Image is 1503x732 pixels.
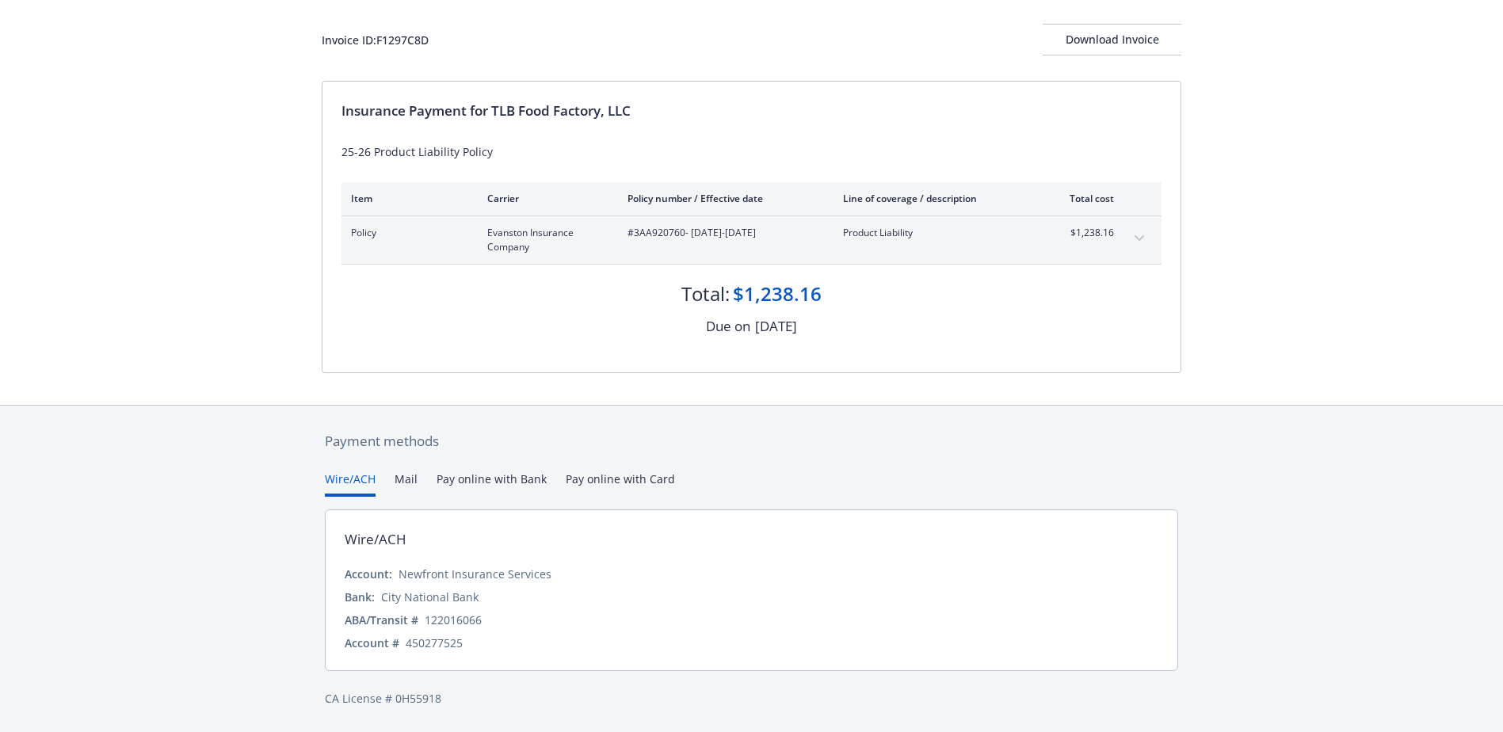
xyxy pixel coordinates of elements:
span: $1,238.16 [1055,226,1114,240]
span: Product Liability [843,226,1029,240]
div: Total cost [1055,192,1114,205]
div: Total: [681,280,730,307]
span: #3AA920760 - [DATE]-[DATE] [628,226,818,240]
div: 25-26 Product Liability Policy [341,143,1162,160]
button: Mail [395,471,418,497]
div: Account: [345,566,392,582]
div: Invoice ID: F1297C8D [322,32,429,48]
button: expand content [1127,226,1152,251]
span: Evanston Insurance Company [487,226,602,254]
div: $1,238.16 [733,280,822,307]
div: 122016066 [425,612,482,628]
div: Due on [706,316,750,337]
div: Carrier [487,192,602,205]
div: [DATE] [755,316,797,337]
button: Download Invoice [1043,24,1181,55]
div: Newfront Insurance Services [399,566,551,582]
div: Payment methods [325,431,1178,452]
div: Wire/ACH [345,529,406,550]
div: Account # [345,635,399,651]
button: Pay online with Bank [437,471,547,497]
div: Policy number / Effective date [628,192,818,205]
div: PolicyEvanston Insurance Company#3AA920760- [DATE]-[DATE]Product Liability$1,238.16expand content [341,216,1162,264]
button: Wire/ACH [325,471,376,497]
div: Item [351,192,462,205]
div: Download Invoice [1043,25,1181,55]
div: Bank: [345,589,375,605]
div: Line of coverage / description [843,192,1029,205]
div: ABA/Transit # [345,612,418,628]
div: CA License # 0H55918 [325,690,1178,707]
div: City National Bank [381,589,479,605]
span: Policy [351,226,462,240]
div: 450277525 [406,635,463,651]
div: Insurance Payment for TLB Food Factory, LLC [341,101,1162,121]
button: Pay online with Card [566,471,675,497]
